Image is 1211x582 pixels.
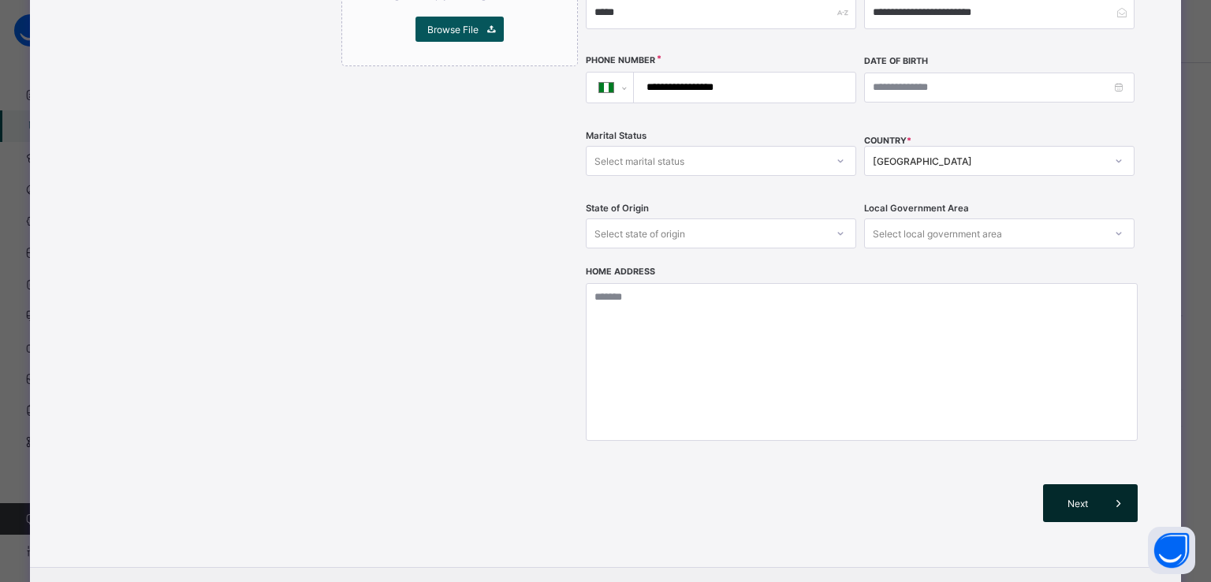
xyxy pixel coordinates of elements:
[427,24,479,35] span: Browse File
[1055,498,1100,509] span: Next
[586,267,655,277] label: Home Address
[586,130,646,141] span: Marital Status
[586,203,649,214] span: State of Origin
[864,56,928,66] label: Date of Birth
[864,203,969,214] span: Local Government Area
[586,55,655,65] label: Phone Number
[594,218,685,248] div: Select state of origin
[873,218,1002,248] div: Select local government area
[873,155,1105,167] div: [GEOGRAPHIC_DATA]
[864,136,911,146] span: COUNTRY
[1148,527,1195,574] button: Open asap
[594,146,684,176] div: Select marital status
